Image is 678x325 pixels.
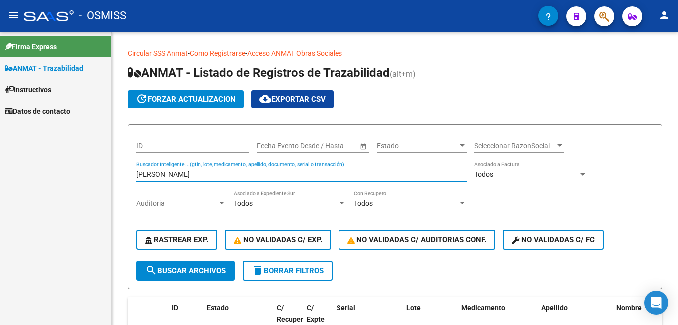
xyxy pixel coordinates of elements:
button: Rastrear Exp. [136,230,217,250]
a: Acceso ANMAT Obras Sociales [247,49,342,57]
mat-icon: update [136,93,148,105]
span: Exportar CSV [259,95,326,104]
span: Lote [406,304,421,312]
button: forzar actualizacion [128,90,244,108]
span: Buscar Archivos [145,266,226,275]
span: No validadas c/ FC [512,235,595,244]
span: Borrar Filtros [252,266,324,275]
div: Open Intercom Messenger [644,291,668,315]
span: Todos [234,199,253,207]
span: No Validadas c/ Exp. [234,235,322,244]
button: Open calendar [358,141,368,151]
span: Instructivos [5,84,51,95]
span: ANMAT - Listado de Registros de Trazabilidad [128,66,390,80]
input: End date [296,142,345,150]
a: Circular SSS Anmat [128,49,188,57]
mat-icon: person [658,9,670,21]
span: Auditoria [136,199,217,208]
span: Medicamento [461,304,505,312]
mat-icon: delete [252,264,264,276]
span: Todos [474,170,493,178]
span: Apellido [541,304,568,312]
span: Rastrear Exp. [145,235,208,244]
span: C/ Expte [307,304,325,323]
span: Datos de contacto [5,106,70,117]
span: ANMAT - Trazabilidad [5,63,83,74]
span: Serial [337,304,355,312]
span: ID [172,304,178,312]
span: Firma Express [5,41,57,52]
button: No Validadas c/ Exp. [225,230,331,250]
span: Todos [354,199,373,207]
button: Borrar Filtros [243,261,333,281]
span: Seleccionar RazonSocial [474,142,555,150]
mat-icon: menu [8,9,20,21]
button: Buscar Archivos [136,261,235,281]
span: Nombre [616,304,642,312]
span: No Validadas c/ Auditorias Conf. [347,235,487,244]
span: Estado [207,304,229,312]
button: No validadas c/ FC [503,230,604,250]
p: - - [128,48,662,59]
span: - OSMISS [79,5,126,27]
span: C/ Recupero [277,304,307,323]
a: Como Registrarse [190,49,245,57]
button: No Validadas c/ Auditorias Conf. [339,230,496,250]
input: Start date [257,142,288,150]
mat-icon: cloud_download [259,93,271,105]
mat-icon: search [145,264,157,276]
a: Documentacion trazabilidad [342,49,429,57]
button: Exportar CSV [251,90,334,108]
span: forzar actualizacion [136,95,236,104]
span: (alt+m) [390,69,416,79]
span: Estado [377,142,458,150]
